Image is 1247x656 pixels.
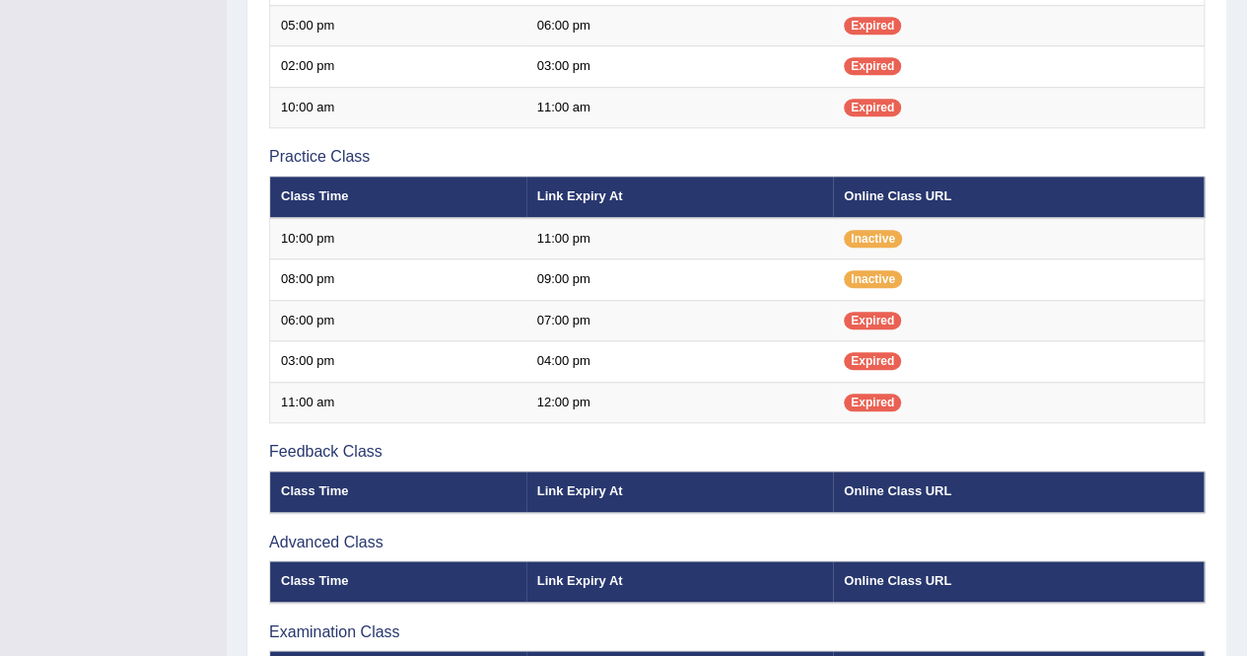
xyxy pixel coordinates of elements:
span: Expired [844,312,901,329]
td: 11:00 am [270,382,526,423]
th: Online Class URL [833,561,1204,603]
td: 07:00 pm [526,300,834,341]
td: 10:00 pm [270,218,526,259]
td: 10:00 am [270,87,526,128]
th: Link Expiry At [526,177,834,218]
td: 03:00 pm [270,341,526,383]
td: 04:00 pm [526,341,834,383]
h3: Practice Class [269,148,1205,166]
span: Expired [844,17,901,35]
th: Class Time [270,472,526,513]
td: 08:00 pm [270,259,526,301]
td: 03:00 pm [526,46,834,88]
th: Online Class URL [833,177,1204,218]
span: Inactive [844,270,902,288]
td: 12:00 pm [526,382,834,423]
td: 02:00 pm [270,46,526,88]
span: Inactive [844,230,902,248]
td: 06:00 pm [526,5,834,46]
td: 05:00 pm [270,5,526,46]
span: Expired [844,99,901,116]
h3: Feedback Class [269,443,1205,461]
th: Link Expiry At [526,472,834,513]
td: 11:00 pm [526,218,834,259]
h3: Advanced Class [269,534,1205,551]
th: Link Expiry At [526,561,834,603]
span: Expired [844,394,901,411]
td: 09:00 pm [526,259,834,301]
th: Class Time [270,561,526,603]
span: Expired [844,352,901,370]
td: 11:00 am [526,87,834,128]
span: Expired [844,57,901,75]
h3: Examination Class [269,623,1205,641]
td: 06:00 pm [270,300,526,341]
th: Class Time [270,177,526,218]
th: Online Class URL [833,472,1204,513]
